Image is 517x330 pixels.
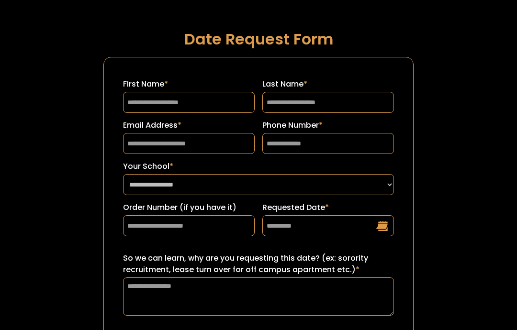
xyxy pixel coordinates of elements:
label: First Name [123,78,255,90]
label: Last Name [262,78,394,90]
label: Email Address [123,120,255,131]
label: Phone Number [262,120,394,131]
label: Order Number (if you have it) [123,202,255,213]
label: Requested Date [262,202,394,213]
label: So we can learn, why are you requesting this date? (ex: sorority recruitment, lease turn over for... [123,253,394,275]
label: Your School [123,161,394,172]
h1: Date Request Form [103,31,414,47]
